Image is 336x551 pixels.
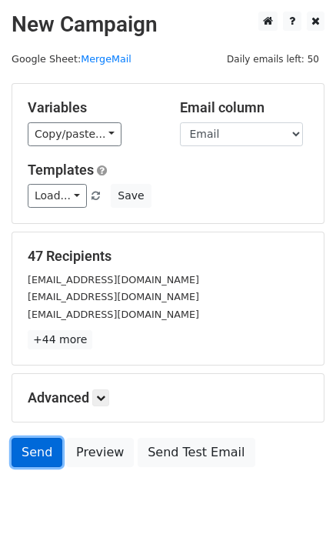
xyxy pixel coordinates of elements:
small: [EMAIL_ADDRESS][DOMAIN_NAME] [28,291,199,302]
a: +44 more [28,330,92,349]
small: Google Sheet: [12,53,131,65]
h5: Email column [180,99,309,116]
a: Send [12,438,62,467]
a: Send Test Email [138,438,254,467]
span: Daily emails left: 50 [221,51,324,68]
h2: New Campaign [12,12,324,38]
a: MergeMail [81,53,131,65]
small: [EMAIL_ADDRESS][DOMAIN_NAME] [28,309,199,320]
h5: 47 Recipients [28,248,308,265]
h5: Variables [28,99,157,116]
iframe: Chat Widget [259,477,336,551]
a: Copy/paste... [28,122,121,146]
a: Load... [28,184,87,208]
button: Save [111,184,151,208]
h5: Advanced [28,389,308,406]
a: Preview [66,438,134,467]
a: Templates [28,162,94,178]
small: [EMAIL_ADDRESS][DOMAIN_NAME] [28,274,199,286]
a: Daily emails left: 50 [221,53,324,65]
